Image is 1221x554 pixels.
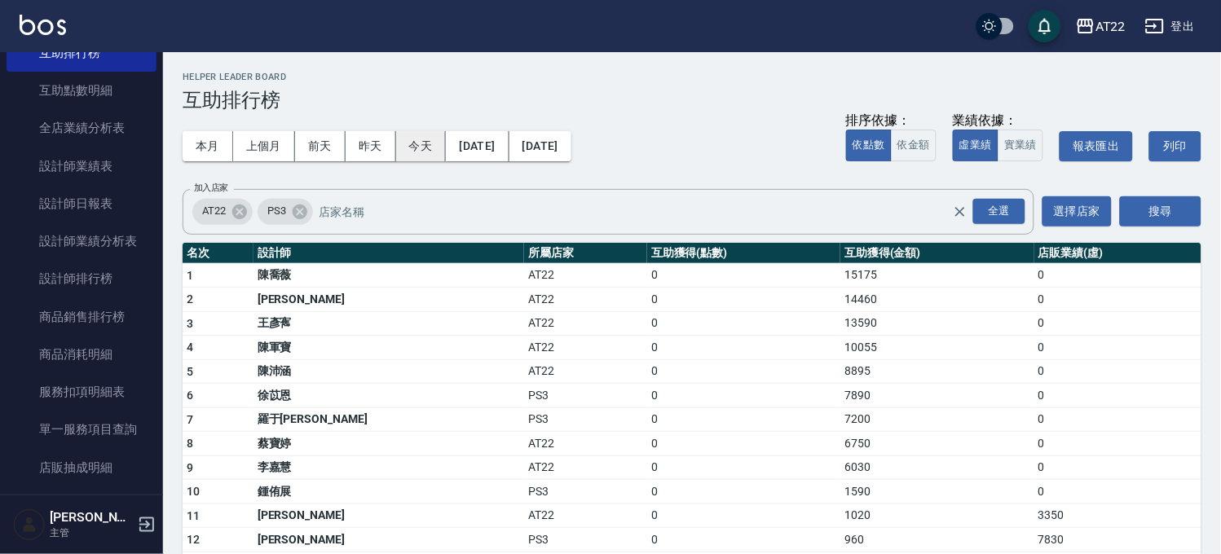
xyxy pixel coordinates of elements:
[840,528,1034,552] td: 960
[647,407,840,432] td: 0
[1034,359,1201,384] td: 0
[647,528,840,552] td: 0
[233,131,295,161] button: 上個月
[647,243,840,264] th: 互助獲得(點數)
[183,89,1201,112] h3: 互助排行榜
[187,413,193,426] span: 7
[1095,16,1126,37] div: AT22
[647,311,840,336] td: 0
[524,311,647,336] td: AT22
[7,222,156,260] a: 設計師業績分析表
[840,432,1034,456] td: 6750
[524,359,647,384] td: AT22
[315,197,982,226] input: 店家名稱
[998,130,1043,161] button: 實業績
[187,365,193,378] span: 5
[647,503,840,528] td: 0
[1034,288,1201,312] td: 0
[187,341,193,354] span: 4
[846,112,937,130] div: 排序依據：
[187,389,193,402] span: 6
[253,480,525,504] td: 鍾侑展
[253,407,525,432] td: 羅于[PERSON_NAME]
[183,131,233,161] button: 本月
[7,298,156,336] a: 商品銷售排行榜
[524,528,647,552] td: PS3
[183,243,253,264] th: 名次
[253,359,525,384] td: 陳沛涵
[7,109,156,147] a: 全店業績分析表
[524,336,647,360] td: AT22
[840,243,1034,264] th: 互助獲得(金額)
[840,503,1034,528] td: 1020
[50,509,133,525] h5: [PERSON_NAME]
[647,288,840,312] td: 0
[187,317,193,330] span: 3
[524,455,647,480] td: AT22
[647,384,840,408] td: 0
[7,336,156,373] a: 商品消耗明細
[840,359,1034,384] td: 8895
[1034,528,1201,552] td: 7830
[970,196,1029,227] button: Open
[253,455,525,480] td: 李嘉慧
[258,199,313,225] div: PS3
[1139,11,1201,42] button: 登出
[13,508,46,541] img: Person
[524,288,647,312] td: AT22
[647,432,840,456] td: 0
[192,199,253,225] div: AT22
[1069,10,1132,43] button: AT22
[446,131,509,161] button: [DATE]
[1029,10,1061,42] button: save
[524,243,647,264] th: 所屬店家
[20,15,66,35] img: Logo
[647,263,840,288] td: 0
[840,455,1034,480] td: 6030
[253,503,525,528] td: [PERSON_NAME]
[524,407,647,432] td: PS3
[840,480,1034,504] td: 1590
[7,411,156,448] a: 單一服務項目查詢
[253,528,525,552] td: [PERSON_NAME]
[396,131,447,161] button: 今天
[187,292,193,306] span: 2
[949,200,972,223] button: Clear
[1034,503,1201,528] td: 3350
[253,243,525,264] th: 設計師
[1034,311,1201,336] td: 0
[524,384,647,408] td: PS3
[1034,480,1201,504] td: 0
[50,525,133,540] p: 主管
[253,311,525,336] td: 王彥寯
[1034,384,1201,408] td: 0
[192,203,236,219] span: AT22
[253,384,525,408] td: 徐苡恩
[183,72,1201,82] h2: Helper Leader Board
[187,461,193,474] span: 9
[7,486,156,524] a: 顧客入金餘額表
[258,203,296,219] span: PS3
[1034,243,1201,264] th: 店販業績(虛)
[840,407,1034,432] td: 7200
[647,359,840,384] td: 0
[187,437,193,450] span: 8
[1034,432,1201,456] td: 0
[7,260,156,297] a: 設計師排行榜
[253,432,525,456] td: 蔡寶婷
[647,480,840,504] td: 0
[840,336,1034,360] td: 10055
[524,432,647,456] td: AT22
[846,130,892,161] button: 依點數
[524,480,647,504] td: PS3
[973,199,1025,224] div: 全選
[7,449,156,486] a: 店販抽成明細
[509,131,571,161] button: [DATE]
[840,263,1034,288] td: 15175
[194,182,228,194] label: 加入店家
[1149,131,1201,161] button: 列印
[7,373,156,411] a: 服務扣項明細表
[253,336,525,360] td: 陳軍寶
[7,147,156,185] a: 設計師業績表
[1034,455,1201,480] td: 0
